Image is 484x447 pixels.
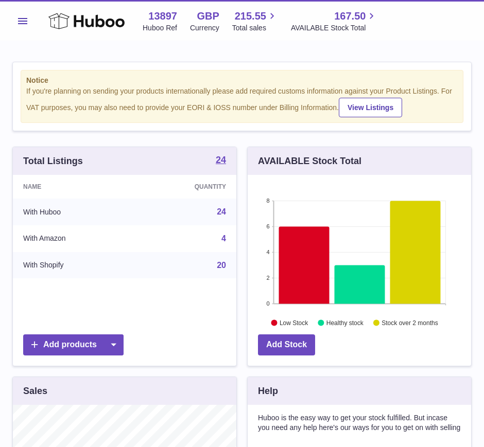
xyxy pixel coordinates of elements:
[26,76,458,85] strong: Notice
[258,155,361,167] h3: AVAILABLE Stock Total
[232,9,278,33] a: 215.55 Total sales
[266,249,269,255] text: 4
[235,9,266,23] span: 215.55
[266,223,269,229] text: 6
[143,23,177,33] div: Huboo Ref
[217,261,226,270] a: 20
[26,86,458,117] div: If you're planning on sending your products internationally please add required customs informati...
[23,155,83,167] h3: Total Listings
[13,252,135,279] td: With Shopify
[13,175,135,199] th: Name
[266,198,269,204] text: 8
[266,275,269,281] text: 2
[339,98,402,117] a: View Listings
[23,334,124,355] a: Add products
[382,319,438,327] text: Stock over 2 months
[217,207,226,216] a: 24
[334,9,366,23] span: 167.50
[216,155,226,165] strong: 24
[13,199,135,225] td: With Huboo
[232,23,278,33] span: Total sales
[291,23,378,33] span: AVAILABLE Stock Total
[258,385,278,397] h3: Help
[23,385,47,397] h3: Sales
[258,334,315,355] a: Add Stock
[258,413,461,433] p: Huboo is the easy way to get your stock fulfilled. But incase you need any help here's our ways f...
[326,319,364,327] text: Healthy stock
[221,234,226,243] a: 4
[135,175,236,199] th: Quantity
[280,319,308,327] text: Low Stock
[197,9,219,23] strong: GBP
[266,300,269,307] text: 0
[148,9,177,23] strong: 13897
[216,155,226,167] a: 24
[190,23,219,33] div: Currency
[291,9,378,33] a: 167.50 AVAILABLE Stock Total
[13,225,135,252] td: With Amazon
